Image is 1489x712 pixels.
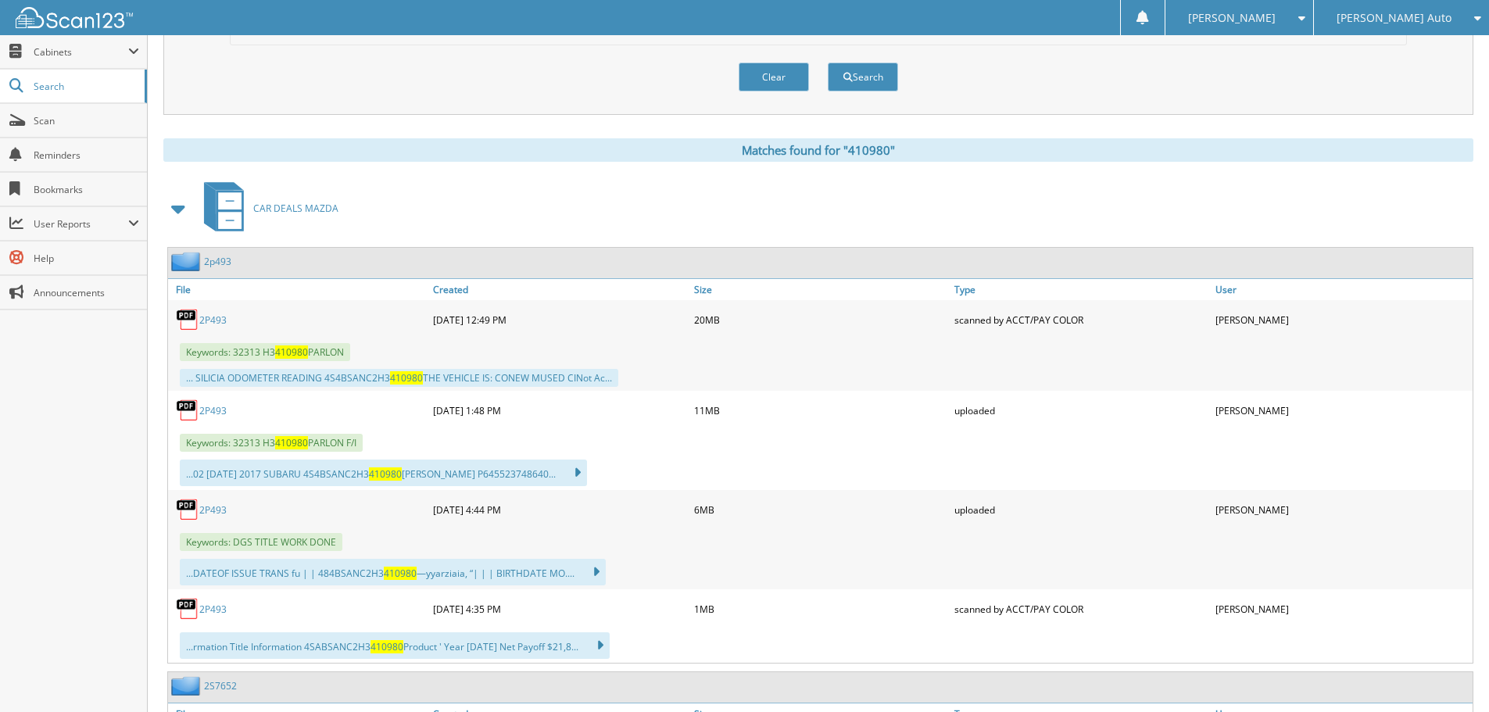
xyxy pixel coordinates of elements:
span: User Reports [34,217,128,231]
span: 410980 [275,436,308,449]
div: scanned by ACCT/PAY COLOR [950,304,1212,335]
div: [PERSON_NAME] [1212,395,1473,426]
span: [PERSON_NAME] Auto [1337,13,1451,23]
a: File [168,279,429,300]
a: 2P493 [199,603,227,616]
div: [DATE] 4:35 PM [429,593,690,624]
img: PDF.png [176,399,199,422]
div: uploaded [950,494,1212,525]
div: ...DATEOF ISSUE TRANS fu | | 484BSANC2H3 —yyarziaia, “| | | BIRTHDATE MO.... [180,559,606,585]
span: 410980 [370,640,403,653]
span: Bookmarks [34,183,139,196]
div: 20MB [690,304,951,335]
span: 410980 [275,345,308,359]
iframe: Chat Widget [1411,637,1489,712]
div: [DATE] 4:44 PM [429,494,690,525]
div: 1MB [690,593,951,624]
span: Search [34,80,137,93]
span: Scan [34,114,139,127]
img: PDF.png [176,308,199,331]
a: 2P493 [199,313,227,327]
a: Type [950,279,1212,300]
img: scan123-logo-white.svg [16,7,133,28]
a: 2P493 [199,404,227,417]
a: Created [429,279,690,300]
span: Keywords: 32313 H3 PARLON F/I [180,434,363,452]
div: [PERSON_NAME] [1212,494,1473,525]
a: 2P493 [199,503,227,517]
span: Help [34,252,139,265]
button: Search [828,63,898,91]
a: Size [690,279,951,300]
div: ...02 [DATE] 2017 SUBARU 4S4BSANC2H3 [PERSON_NAME] P645523748640... [180,460,587,486]
span: 410980 [369,467,402,481]
div: 11MB [690,395,951,426]
a: 2p493 [204,255,231,268]
button: Clear [739,63,809,91]
span: Reminders [34,148,139,162]
img: folder2.png [171,252,204,271]
span: CAR DEALS MAZDA [253,202,338,215]
div: 6MB [690,494,951,525]
div: [PERSON_NAME] [1212,593,1473,624]
img: PDF.png [176,498,199,521]
img: PDF.png [176,597,199,621]
a: User [1212,279,1473,300]
div: ...rmation Title Information 4SABSANC2H3 Product ' Year [DATE] Net Payoff $21,8... [180,632,610,659]
span: Cabinets [34,45,128,59]
span: 410980 [384,567,417,580]
div: [PERSON_NAME] [1212,304,1473,335]
a: 2S7652 [204,679,237,692]
div: scanned by ACCT/PAY COLOR [950,593,1212,624]
div: [DATE] 1:48 PM [429,395,690,426]
span: Announcements [34,286,139,299]
span: 410980 [390,371,423,385]
span: [PERSON_NAME] [1188,13,1276,23]
span: Keywords: DGS TITLE WORK DONE [180,533,342,551]
img: folder2.png [171,676,204,696]
span: Keywords: 32313 H3 PARLON [180,343,350,361]
div: Matches found for "410980" [163,138,1473,162]
div: ... SILICIA ODOMETER READING 4S4BSANC2H3 THE VEHICLE IS: CONEW MUSED CINot Ac... [180,369,618,387]
div: [DATE] 12:49 PM [429,304,690,335]
div: uploaded [950,395,1212,426]
a: CAR DEALS MAZDA [195,177,338,239]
